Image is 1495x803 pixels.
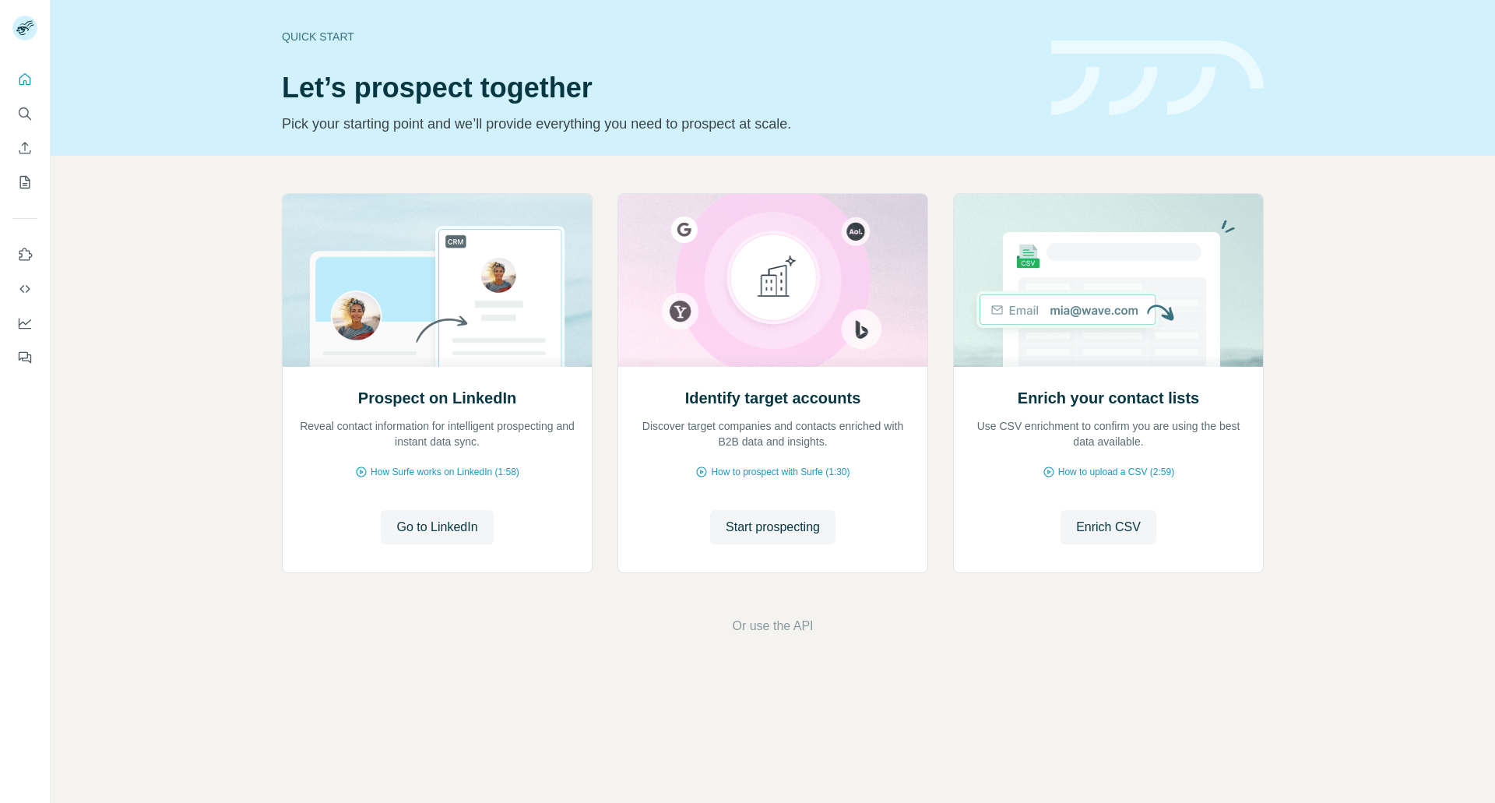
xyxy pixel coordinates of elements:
p: Discover target companies and contacts enriched with B2B data and insights. [634,418,912,449]
button: Quick start [12,65,37,93]
button: Search [12,100,37,128]
span: Enrich CSV [1076,518,1141,537]
h2: Prospect on LinkedIn [358,387,516,409]
h2: Enrich your contact lists [1018,387,1199,409]
button: My lists [12,168,37,196]
button: Use Surfe on LinkedIn [12,241,37,269]
p: Pick your starting point and we’ll provide everything you need to prospect at scale. [282,113,1032,135]
img: Prospect on LinkedIn [282,194,593,367]
span: Start prospecting [726,518,820,537]
p: Reveal contact information for intelligent prospecting and instant data sync. [298,418,576,449]
h1: Let’s prospect together [282,72,1032,104]
p: Use CSV enrichment to confirm you are using the best data available. [969,418,1247,449]
button: Feedback [12,343,37,372]
button: Go to LinkedIn [381,510,493,544]
button: Or use the API [732,617,813,636]
img: Enrich your contact lists [953,194,1264,367]
img: banner [1051,41,1264,116]
button: Enrich CSV [12,134,37,162]
button: Use Surfe API [12,275,37,303]
button: Enrich CSV [1061,510,1156,544]
h2: Identify target accounts [685,387,861,409]
button: Dashboard [12,309,37,337]
button: Start prospecting [710,510,835,544]
span: How to upload a CSV (2:59) [1058,465,1174,479]
div: Quick start [282,29,1032,44]
span: Go to LinkedIn [396,518,477,537]
span: How to prospect with Surfe (1:30) [711,465,850,479]
img: Identify target accounts [617,194,928,367]
span: How Surfe works on LinkedIn (1:58) [371,465,519,479]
